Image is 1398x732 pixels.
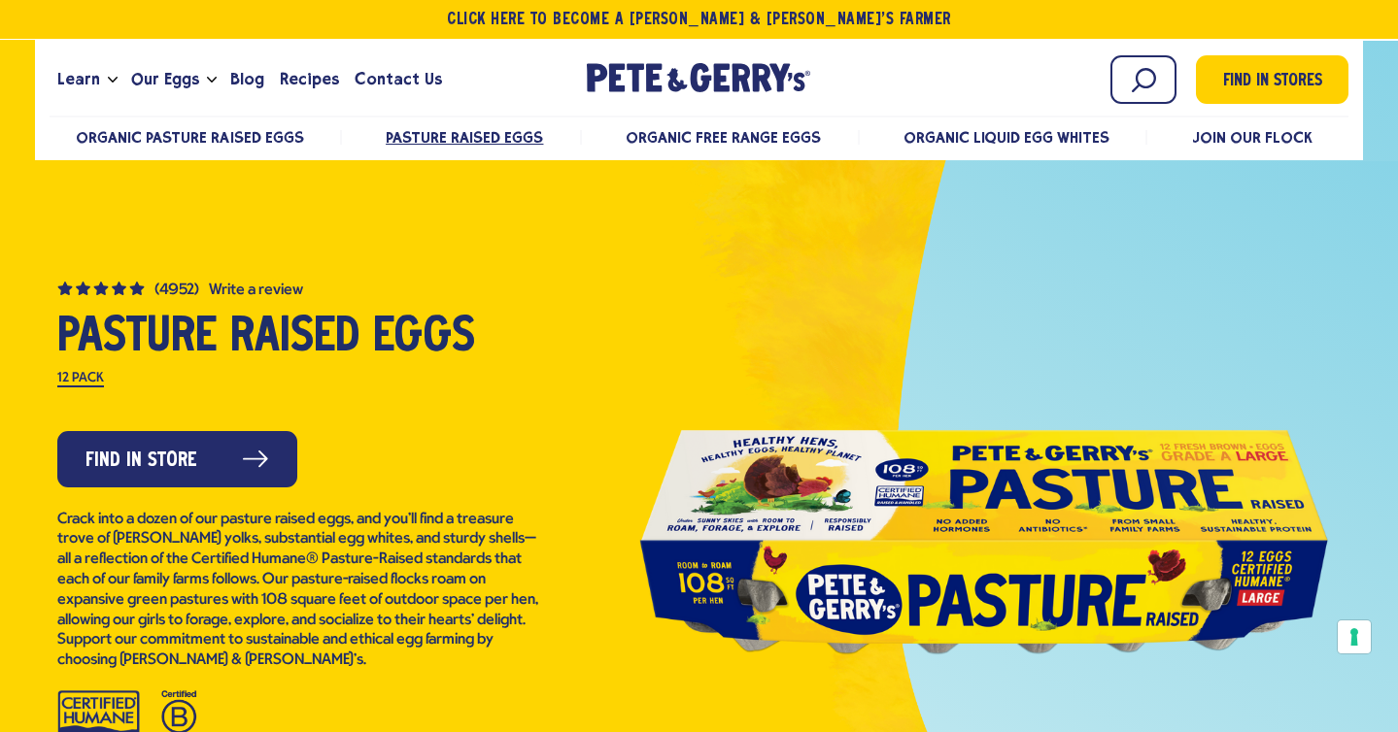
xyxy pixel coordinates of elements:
[230,67,264,91] span: Blog
[222,53,272,106] a: Blog
[57,372,104,387] label: 12 Pack
[904,128,1110,147] a: Organic Liquid Egg Whites
[209,283,303,298] button: Write a Review (opens pop-up)
[50,53,108,106] a: Learn
[123,53,207,106] a: Our Eggs
[1110,55,1176,104] input: Search
[207,77,217,83] button: Open the dropdown menu for Our Eggs
[1338,620,1371,653] button: Your consent preferences for tracking technologies
[57,431,297,487] a: Find in Store
[57,510,543,671] p: Crack into a dozen of our pasture raised eggs, and you’ll find a treasure trove of [PERSON_NAME] ...
[131,67,199,91] span: Our Eggs
[57,313,543,363] h1: Pasture Raised Eggs
[386,128,543,147] a: Pasture Raised Eggs
[154,283,199,298] span: (4952)
[347,53,449,106] a: Contact Us
[57,278,543,298] a: (4952) 4.8 out of 5 stars. Read reviews for average rating value is 4.8 of 5. Read 4952 Reviews S...
[280,67,339,91] span: Recipes
[355,67,441,91] span: Contact Us
[108,77,118,83] button: Open the dropdown menu for Learn
[626,128,821,147] a: Organic Free Range Eggs
[272,53,347,106] a: Recipes
[57,67,100,91] span: Learn
[1223,69,1322,95] span: Find in Stores
[85,446,197,476] span: Find in Store
[76,128,304,147] a: Organic Pasture Raised Eggs
[50,116,1348,157] nav: desktop product menu
[1192,128,1313,147] a: Join Our Flock
[1196,55,1348,104] a: Find in Stores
